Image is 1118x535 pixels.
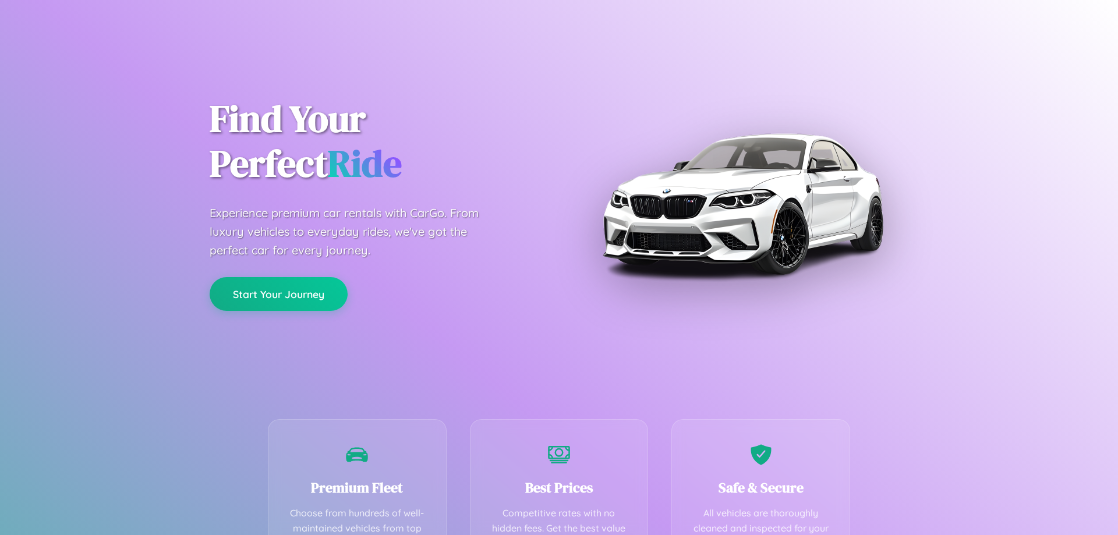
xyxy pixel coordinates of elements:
[210,277,348,311] button: Start Your Journey
[328,138,402,189] span: Ride
[286,478,429,497] h3: Premium Fleet
[210,204,501,260] p: Experience premium car rentals with CarGo. From luxury vehicles to everyday rides, we've got the ...
[597,58,888,349] img: Premium BMW car rental vehicle
[488,478,631,497] h3: Best Prices
[689,478,832,497] h3: Safe & Secure
[210,97,542,186] h1: Find Your Perfect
